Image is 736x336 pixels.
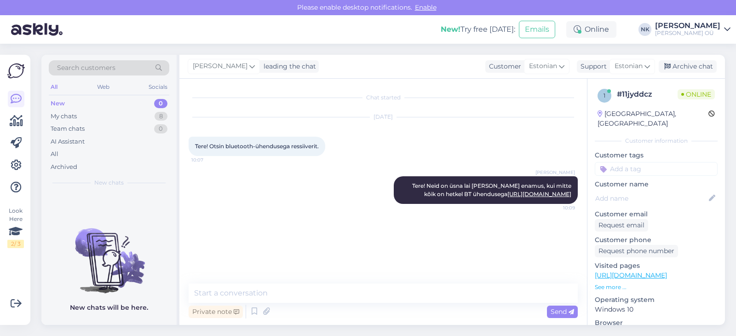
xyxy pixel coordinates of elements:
[441,25,460,34] b: New!
[615,61,643,71] span: Estonian
[519,21,555,38] button: Emails
[195,143,319,150] span: Tere! Otsin bluetooth-ühendusega ressiiverit.
[655,22,720,29] div: [PERSON_NAME]
[70,303,148,313] p: New chats will be here.
[535,169,575,176] span: [PERSON_NAME]
[617,89,678,100] div: # 11jyddcz
[598,109,708,128] div: [GEOGRAPHIC_DATA], [GEOGRAPHIC_DATA]
[51,99,65,108] div: New
[595,162,718,176] input: Add a tag
[595,219,648,232] div: Request email
[678,89,715,99] span: Online
[154,99,167,108] div: 0
[154,124,167,133] div: 0
[595,209,718,219] p: Customer email
[540,204,575,211] span: 10:09
[507,191,571,197] a: [URL][DOMAIN_NAME]
[655,22,730,37] a: [PERSON_NAME][PERSON_NAME] OÜ
[595,305,718,314] p: Windows 10
[51,150,58,159] div: All
[441,24,515,35] div: Try free [DATE]:
[485,62,521,71] div: Customer
[595,180,718,189] p: Customer name
[595,151,718,160] p: Customer tags
[595,235,718,245] p: Customer phone
[189,93,578,102] div: Chat started
[51,162,77,172] div: Archived
[193,61,247,71] span: [PERSON_NAME]
[595,261,718,271] p: Visited pages
[604,92,605,99] span: 1
[95,81,111,93] div: Web
[41,212,177,295] img: No chats
[51,124,85,133] div: Team chats
[51,112,77,121] div: My chats
[155,112,167,121] div: 8
[260,62,316,71] div: leading the chat
[529,61,557,71] span: Estonian
[7,62,25,80] img: Askly Logo
[189,113,578,121] div: [DATE]
[147,81,169,93] div: Socials
[595,271,667,279] a: [URL][DOMAIN_NAME]
[551,307,574,316] span: Send
[595,283,718,291] p: See more ...
[595,245,678,257] div: Request phone number
[189,306,243,318] div: Private note
[595,137,718,145] div: Customer information
[7,240,24,248] div: 2 / 3
[57,63,115,73] span: Search customers
[595,318,718,328] p: Browser
[638,23,651,36] div: NK
[412,3,439,12] span: Enable
[412,182,573,197] span: Tere! Neid on üsna lai [PERSON_NAME] enamus, kui mitte kõik on hetkel BT ühendusega
[49,81,59,93] div: All
[577,62,607,71] div: Support
[94,179,124,187] span: New chats
[595,193,707,203] input: Add name
[7,207,24,248] div: Look Here
[595,295,718,305] p: Operating system
[659,60,717,73] div: Archive chat
[51,137,85,146] div: AI Assistant
[566,21,616,38] div: Online
[191,156,226,163] span: 10:07
[655,29,720,37] div: [PERSON_NAME] OÜ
